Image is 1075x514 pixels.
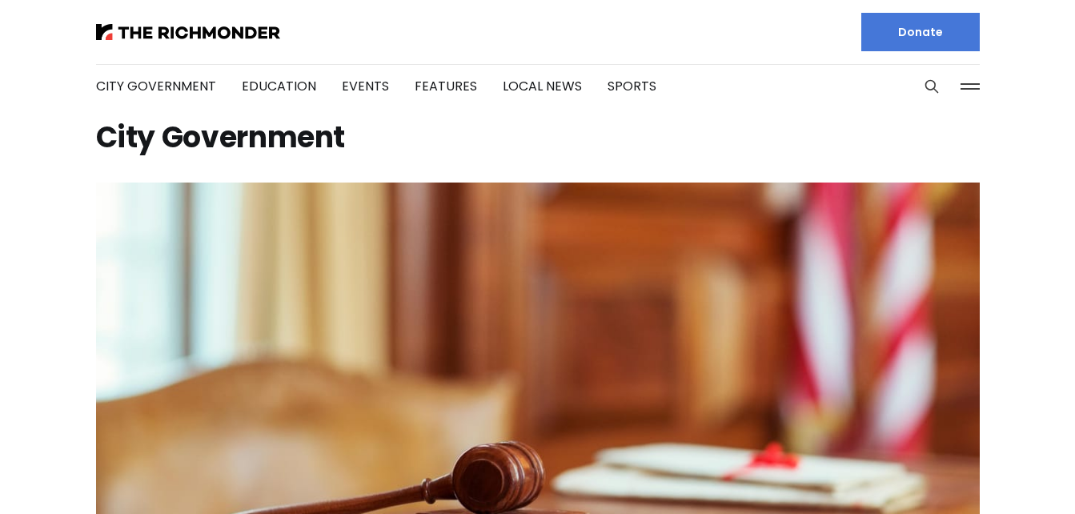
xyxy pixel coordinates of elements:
[675,436,1075,514] iframe: portal-trigger
[503,77,582,95] a: Local News
[342,77,389,95] a: Events
[920,74,944,98] button: Search this site
[96,24,280,40] img: The Richmonder
[608,77,656,95] a: Sports
[242,77,316,95] a: Education
[861,13,980,51] a: Donate
[96,125,980,151] h1: City Government
[96,77,216,95] a: City Government
[415,77,477,95] a: Features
